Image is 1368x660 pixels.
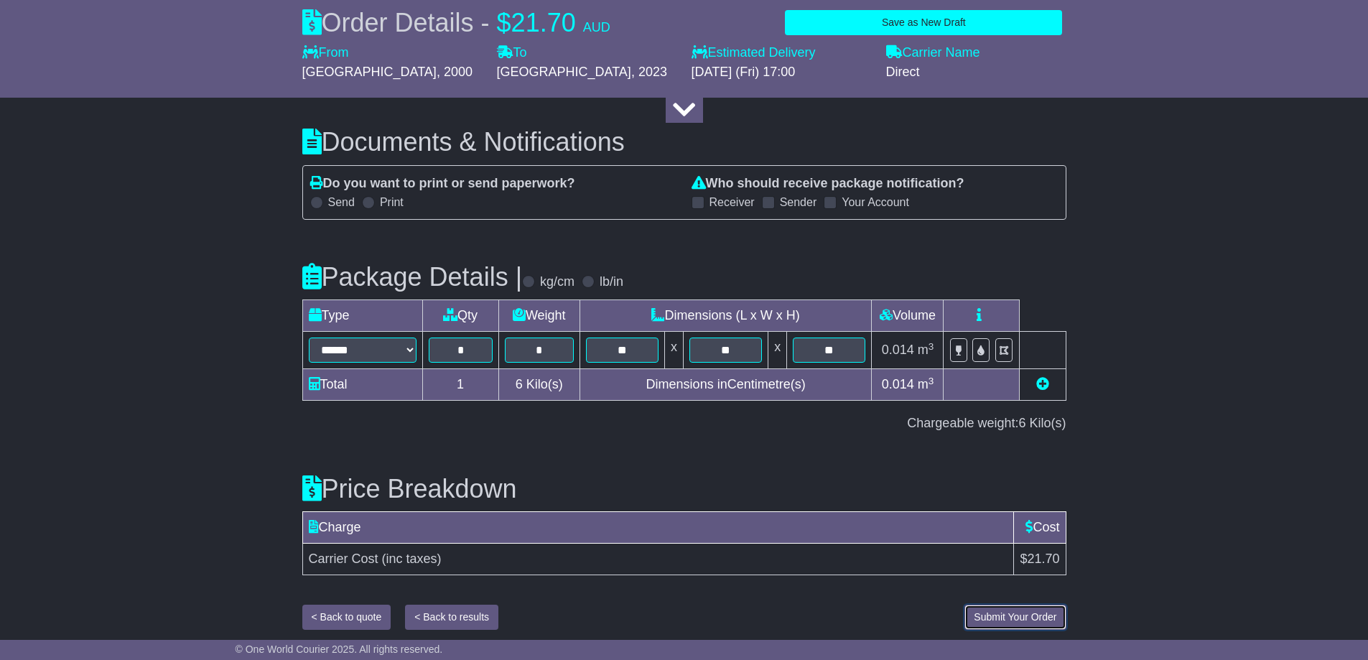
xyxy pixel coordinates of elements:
label: Receiver [709,195,755,209]
label: Do you want to print or send paperwork? [310,176,575,192]
label: Carrier Name [886,45,980,61]
span: m [918,343,934,357]
h3: Price Breakdown [302,475,1066,503]
label: Send [328,195,355,209]
span: 0.014 [882,377,914,391]
span: Carrier Cost [309,552,378,566]
sup: 3 [929,376,934,386]
td: Cost [1014,512,1066,544]
span: 0.014 [882,343,914,357]
span: [GEOGRAPHIC_DATA] [302,65,437,79]
span: AUD [583,20,610,34]
span: [GEOGRAPHIC_DATA] [497,65,631,79]
span: © One World Courier 2025. All rights reserved. [236,643,443,655]
td: Kilo(s) [498,369,580,401]
span: , 2000 [437,65,473,79]
span: 6 [1018,416,1025,430]
div: Order Details - [302,7,610,38]
label: Sender [780,195,817,209]
td: Qty [422,300,498,332]
button: Submit Your Order [964,605,1066,630]
td: x [665,332,684,369]
td: Type [302,300,422,332]
sup: 3 [929,341,934,352]
button: < Back to quote [302,605,391,630]
label: From [302,45,349,61]
td: 1 [422,369,498,401]
span: (inc taxes) [382,552,442,566]
td: Total [302,369,422,401]
button: < Back to results [405,605,498,630]
label: Print [380,195,404,209]
td: Volume [872,300,944,332]
label: kg/cm [540,274,574,290]
span: 21.70 [511,8,576,37]
label: lb/in [600,274,623,290]
td: Weight [498,300,580,332]
span: $21.70 [1020,552,1059,566]
div: Chargeable weight: Kilo(s) [302,416,1066,432]
td: Dimensions in Centimetre(s) [580,369,872,401]
label: Estimated Delivery [692,45,872,61]
td: Charge [302,512,1014,544]
span: Submit Your Order [974,611,1056,623]
span: m [918,377,934,391]
span: $ [497,8,511,37]
span: 6 [516,377,523,391]
div: [DATE] (Fri) 17:00 [692,65,872,80]
a: Add new item [1036,377,1049,391]
h3: Documents & Notifications [302,128,1066,157]
label: Who should receive package notification? [692,176,964,192]
td: x [768,332,787,369]
div: Direct [886,65,1066,80]
label: Your Account [842,195,909,209]
label: To [497,45,527,61]
td: Dimensions (L x W x H) [580,300,872,332]
span: , 2023 [631,65,667,79]
button: Save as New Draft [785,10,1062,35]
h3: Package Details | [302,263,523,292]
